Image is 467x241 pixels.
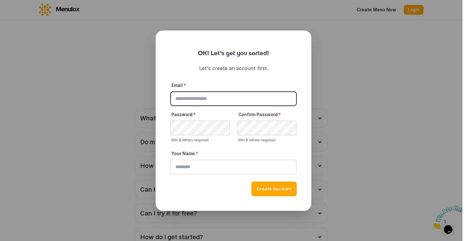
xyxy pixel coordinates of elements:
h3: OK! Let's get you sorted! [170,49,297,57]
span: Your Name [171,151,195,157]
span: Min 8 letters required [171,138,209,143]
span: 1 [2,2,5,8]
span: Min 8 letters required [238,138,275,143]
span: Confirm Password [238,112,278,118]
div: CloseChat attention grabber [2,2,35,27]
span: Password [171,112,192,118]
p: Let's create an account first. [170,65,297,72]
img: Chat attention grabber [2,2,40,27]
button: Create Account [251,182,297,196]
span: Email [171,82,183,88]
